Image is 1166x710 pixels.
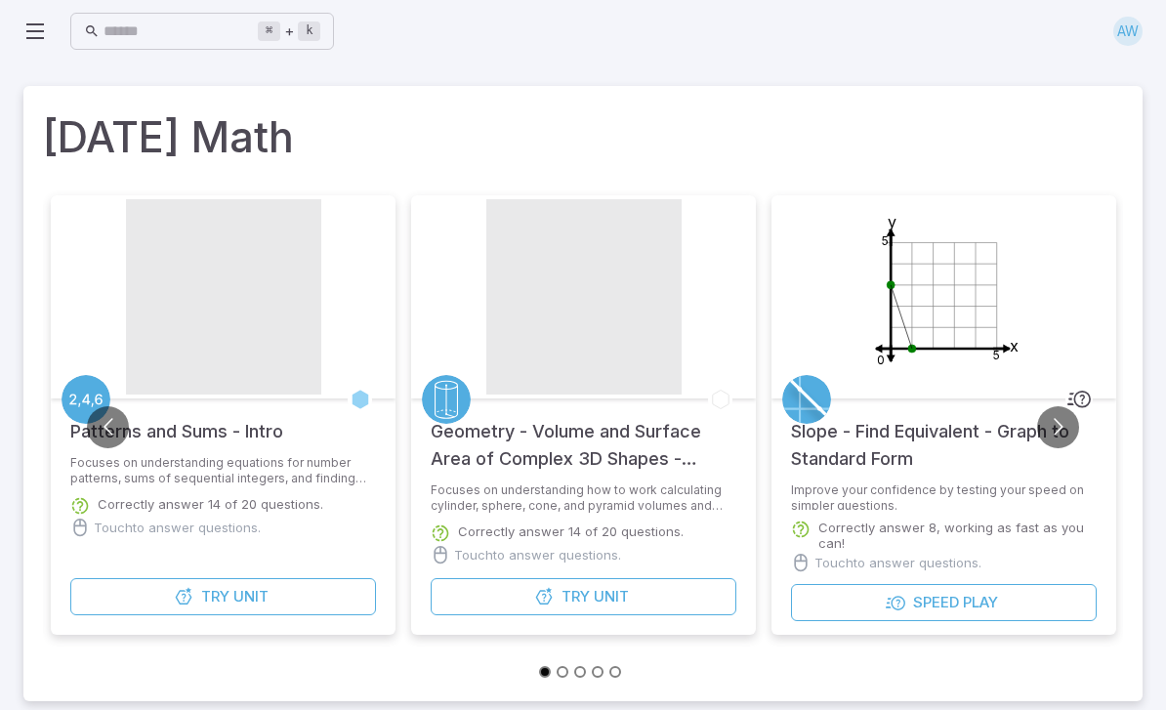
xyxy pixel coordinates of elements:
button: Go to previous slide [87,406,129,448]
kbd: ⌘ [258,21,280,41]
button: Go to slide 1 [539,666,551,678]
h5: Slope - Find Equivalent - Graph to Standard Form [791,398,1097,473]
button: Go to next slide [1037,406,1079,448]
p: Focuses on understanding how to work calculating cylinder, sphere, cone, and pyramid volumes and ... [431,482,736,514]
button: Go to slide 3 [574,666,586,678]
div: AW [1113,17,1143,46]
button: TryUnit [431,578,736,615]
button: TryUnit [70,578,376,615]
text: x [1009,336,1018,355]
span: Speed [913,592,959,613]
p: Correctly answer 14 of 20 questions. [98,496,323,512]
h1: [DATE] Math [43,105,1123,168]
p: Improve your confidence by testing your speed on simpler questions. [791,482,1097,510]
span: Try [562,586,590,607]
kbd: k [298,21,320,41]
div: + [258,20,320,43]
p: Touch to answer questions. [454,545,621,564]
button: Go to slide 5 [609,666,621,678]
a: Patterning [62,375,110,424]
text: 0 [877,353,885,367]
span: Unit [594,586,629,607]
button: Go to slide 4 [592,666,604,678]
p: Touch to answer questions. [94,518,261,537]
text: 5 [882,233,889,248]
h5: Patterns and Sums - Intro [70,398,283,445]
text: y [887,212,895,231]
a: Slope/Linear Equations [782,375,831,424]
h5: Geometry - Volume and Surface Area of Complex 3D Shapes - Practice [431,398,736,473]
button: SpeedPlay [791,584,1097,621]
p: Correctly answer 14 of 20 questions. [458,523,684,539]
p: Correctly answer 8, working as fast as you can! [818,520,1097,551]
span: Try [201,586,229,607]
span: Play [963,592,998,613]
text: 5 [993,348,1000,362]
a: Geometry 3D [422,375,471,424]
span: Unit [233,586,269,607]
p: Focuses on understanding equations for number patterns, sums of sequential integers, and finding ... [70,455,376,486]
p: Touch to answer questions. [814,553,981,572]
button: Go to slide 2 [557,666,568,678]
